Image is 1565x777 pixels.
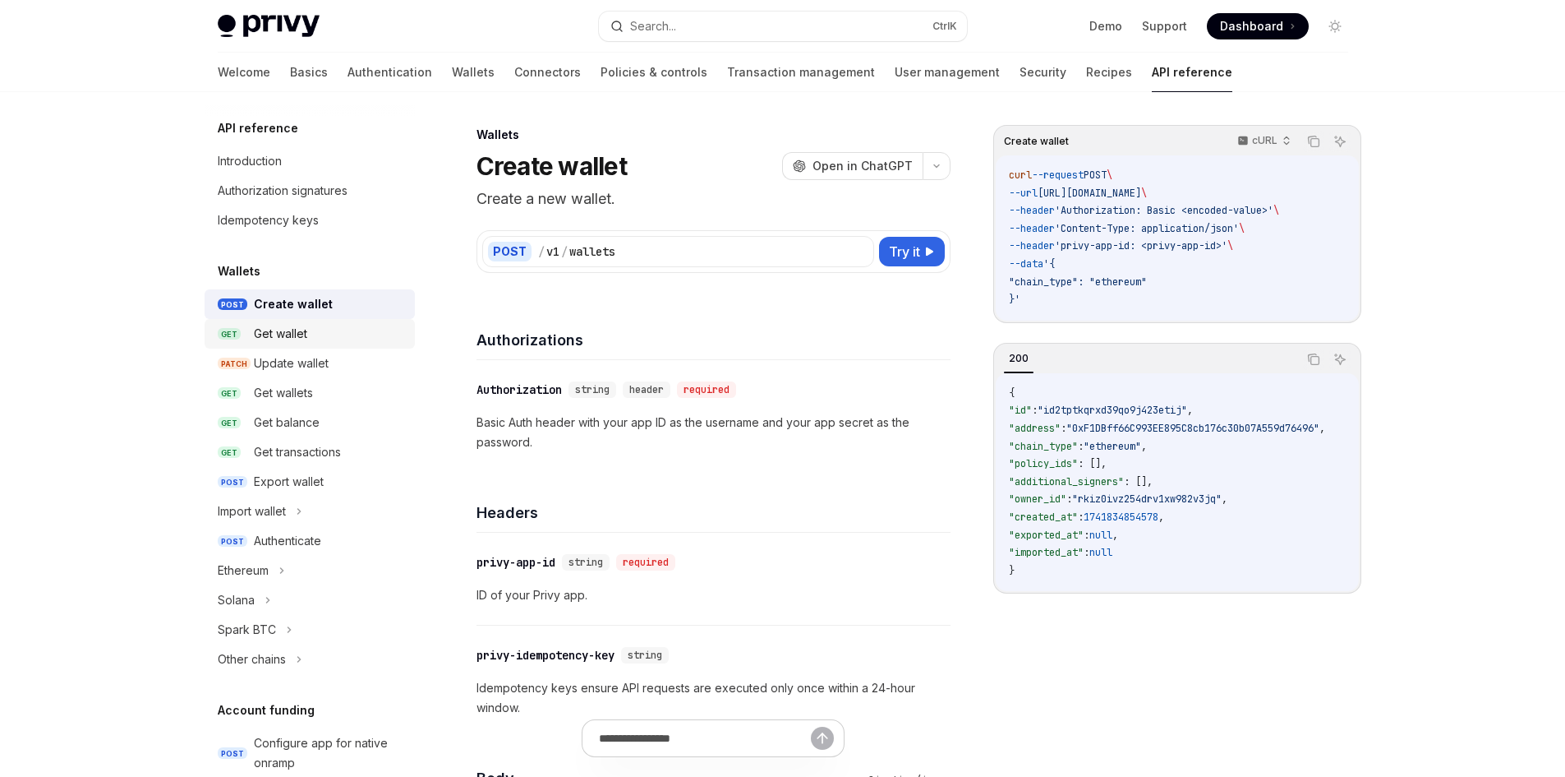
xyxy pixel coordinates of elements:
[254,383,313,403] div: Get wallets
[218,561,269,580] div: Ethereum
[476,382,562,398] div: Authorization
[218,747,247,760] span: POST
[218,53,270,92] a: Welcome
[1061,422,1066,435] span: :
[1009,169,1032,182] span: curl
[677,382,736,398] div: required
[616,554,675,571] div: required
[218,118,298,138] h5: API reference
[568,556,603,569] span: string
[1329,349,1351,370] button: Ask AI
[1252,134,1277,147] p: cURL
[1142,18,1187,35] a: Support
[1004,135,1069,148] span: Create wallet
[1322,13,1348,39] button: Toggle dark mode
[1038,187,1141,200] span: [URL][DOMAIN_NAME]
[218,502,286,521] div: Import wallet
[218,701,315,720] h5: Account funding
[254,733,405,773] div: Configure app for native onramp
[290,53,328,92] a: Basics
[476,502,951,524] h4: Headers
[1009,275,1147,289] span: "chain_type": "ethereum"
[1009,422,1061,435] span: "address"
[205,408,415,437] a: GETGet balance
[218,261,260,281] h5: Wallets
[782,152,923,180] button: Open in ChatGPT
[488,242,532,261] div: POST
[205,467,415,497] a: POSTExport wallet
[1009,187,1038,200] span: --url
[205,206,415,235] a: Idempotency keys
[476,554,555,571] div: privy-app-id
[476,329,951,351] h4: Authorizations
[1009,529,1084,542] span: "exported_at"
[1009,204,1055,217] span: --header
[1009,511,1078,524] span: "created_at"
[1089,18,1122,35] a: Demo
[218,210,319,230] div: Idempotency keys
[1124,475,1153,488] span: : [],
[1141,440,1147,453] span: ,
[218,298,247,311] span: POST
[218,328,241,340] span: GET
[1009,457,1078,470] span: "policy_ids"
[218,476,247,488] span: POST
[218,620,276,640] div: Spark BTC
[218,358,251,370] span: PATCH
[811,727,834,750] button: Send message
[452,53,495,92] a: Wallets
[254,531,321,551] div: Authenticate
[1078,511,1084,524] span: :
[932,20,957,33] span: Ctrl K
[1032,169,1084,182] span: --request
[476,647,614,664] div: privy-idempotency-key
[1112,529,1118,542] span: ,
[575,383,610,396] span: string
[1004,349,1033,368] div: 200
[1009,257,1043,271] span: --data
[1141,187,1147,200] span: \
[514,53,581,92] a: Connectors
[1329,131,1351,152] button: Ask AI
[254,294,333,314] div: Create wallet
[630,16,676,36] div: Search...
[1152,53,1232,92] a: API reference
[599,12,967,41] button: Search...CtrlK
[218,446,241,459] span: GET
[1207,13,1309,39] a: Dashboard
[218,650,286,669] div: Other chains
[1158,511,1164,524] span: ,
[1303,349,1324,370] button: Copy the contents from the code block
[476,678,951,718] p: Idempotency keys ensure API requests are executed only once within a 24-hour window.
[1078,440,1084,453] span: :
[1273,204,1279,217] span: \
[1084,169,1107,182] span: POST
[1066,493,1072,506] span: :
[1228,127,1298,155] button: cURL
[205,349,415,378] a: PATCHUpdate wallet
[1227,239,1233,252] span: \
[1220,18,1283,35] span: Dashboard
[1084,440,1141,453] span: "ethereum"
[476,585,951,605] p: ID of your Privy app.
[561,243,568,260] div: /
[1303,131,1324,152] button: Copy the contents from the code block
[1086,53,1132,92] a: Recipes
[1084,546,1089,559] span: :
[1032,404,1038,417] span: :
[727,53,875,92] a: Transaction management
[1009,564,1015,577] span: }
[1107,169,1112,182] span: \
[1078,457,1107,470] span: : [],
[476,413,951,452] p: Basic Auth header with your app ID as the username and your app secret as the password.
[205,289,415,319] a: POSTCreate wallet
[1066,422,1319,435] span: "0xF1DBff66C993EE895C8cb176c30b07A559d76496"
[1222,493,1227,506] span: ,
[205,526,415,556] a: POSTAuthenticate
[1055,204,1273,217] span: 'Authorization: Basic <encoded-value>'
[1084,511,1158,524] span: 1741834854578
[538,243,545,260] div: /
[628,649,662,662] span: string
[254,442,341,462] div: Get transactions
[218,535,247,548] span: POST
